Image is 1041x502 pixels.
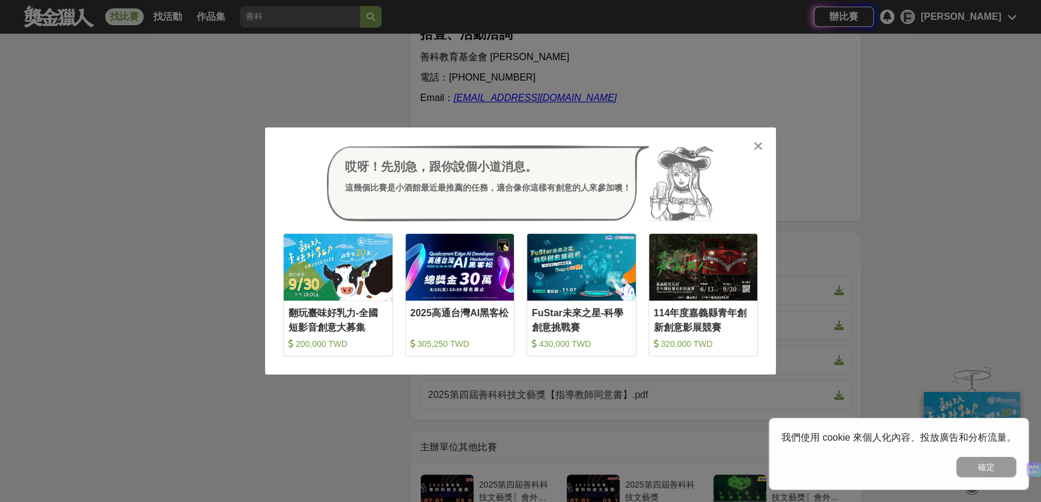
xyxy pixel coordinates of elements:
span: 我們使用 cookie 來個人化內容、投放廣告和分析流量。 [781,432,1016,442]
div: 305,250 TWD [411,338,510,350]
img: Cover Image [284,234,392,301]
div: 114年度嘉義縣青年創新創意影展競賽 [654,306,753,333]
div: 200,000 TWD [288,338,388,350]
div: 320,000 TWD [654,338,753,350]
div: FuStar未來之星-科學創意挑戰賽 [532,306,631,333]
img: Cover Image [649,234,758,301]
div: 這幾個比賽是小酒館最近最推薦的任務，適合像你這樣有創意的人來參加噢！ [345,182,631,194]
a: Cover ImageFuStar未來之星-科學創意挑戰賽 430,000 TWD [527,233,637,357]
a: Cover Image翻玩臺味好乳力-全國短影音創意大募集 200,000 TWD [283,233,393,357]
a: Cover Image2025高通台灣AI黑客松 305,250 TWD [405,233,515,357]
img: Cover Image [406,234,514,301]
div: 2025高通台灣AI黑客松 [411,306,510,333]
div: 哎呀！先別急，跟你說個小道消息。 [345,158,631,176]
div: 翻玩臺味好乳力-全國短影音創意大募集 [288,306,388,333]
img: Avatar [649,145,714,221]
div: 430,000 TWD [532,338,631,350]
button: 確定 [956,457,1016,477]
a: Cover Image114年度嘉義縣青年創新創意影展競賽 320,000 TWD [649,233,759,357]
img: Cover Image [527,234,636,301]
